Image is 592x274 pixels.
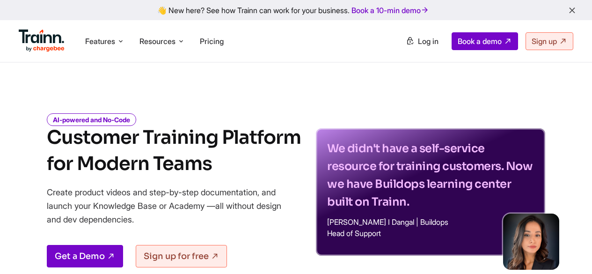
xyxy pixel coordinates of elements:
img: Trainn Logo [19,30,65,52]
span: Features [85,36,115,46]
span: Sign up [532,37,557,46]
img: sabina-buildops.d2e8138.png [503,214,559,270]
p: [PERSON_NAME] I Dangal | Buildops [327,218,534,226]
a: Sign up for free [136,245,227,267]
a: Get a Demo [47,245,123,267]
span: Log in [418,37,439,46]
i: AI-powered and No-Code [47,113,136,126]
p: Head of Support [327,230,534,237]
div: 👋 New here? See how Trainn can work for your business. [6,6,586,15]
a: Sign up [526,32,573,50]
p: We didn't have a self-service resource for training customers. Now we have Buildops learning cent... [327,140,534,211]
a: Log in [400,33,444,50]
a: Pricing [200,37,224,46]
a: Book a demo [452,32,518,50]
span: Resources [139,36,175,46]
a: Book a 10-min demo [350,4,431,17]
p: Create product videos and step-by-step documentation, and launch your Knowledge Base or Academy —... [47,185,295,226]
span: Book a demo [458,37,502,46]
h1: Customer Training Platform for Modern Teams [47,125,301,177]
